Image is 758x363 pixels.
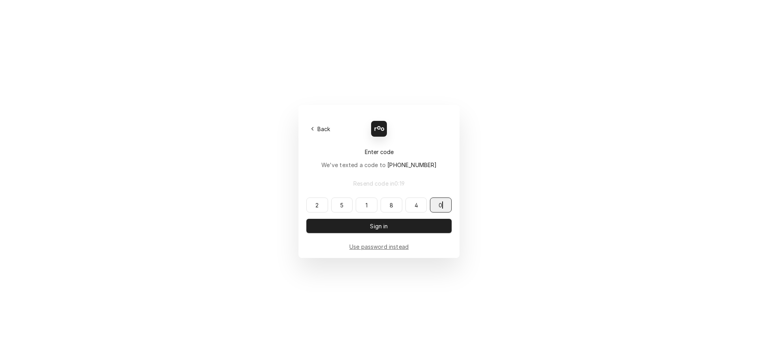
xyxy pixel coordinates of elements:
div: We've texted a code [321,161,437,169]
button: Sign in [306,219,452,233]
button: Resend code in0:19 [306,176,452,190]
div: Enter code [306,148,452,156]
button: Back [306,123,335,134]
span: Resend code in 0 : 19 [352,179,406,188]
span: [PHONE_NUMBER] [387,162,437,168]
span: to [380,162,437,168]
span: Sign in [368,222,389,230]
span: Back [316,125,332,133]
a: Go to Email and password form [349,243,409,251]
